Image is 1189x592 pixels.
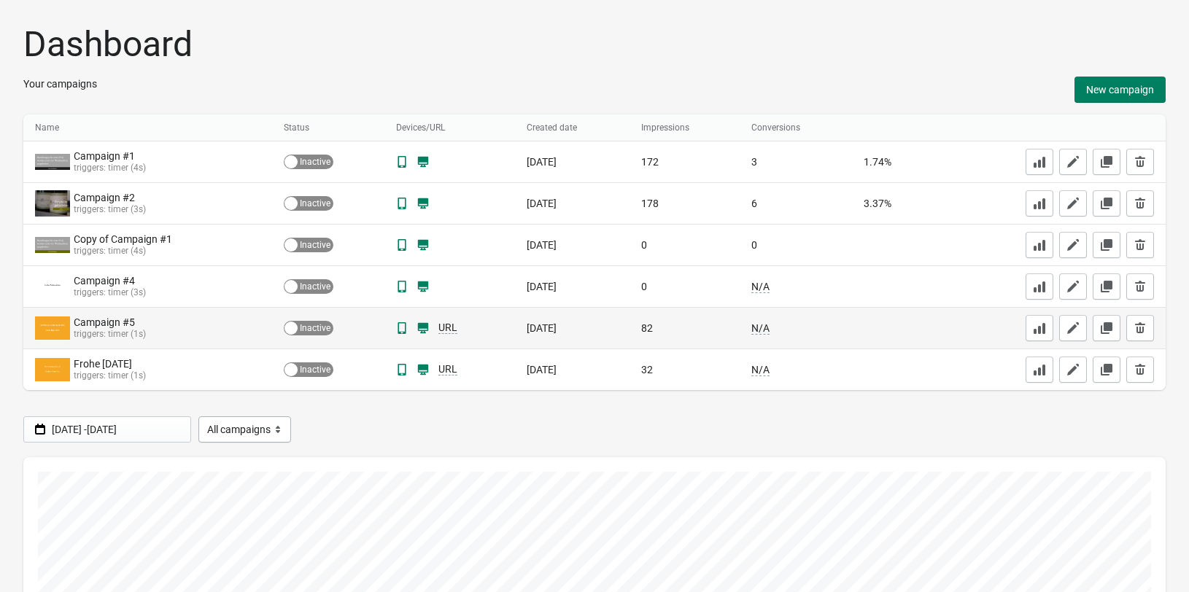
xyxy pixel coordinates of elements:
[74,150,186,163] div: Campaign #1
[1086,84,1154,96] span: New campaign
[641,196,729,211] div: 178
[384,114,515,141] th: Devices/URL
[527,279,617,294] div: [DATE]
[641,279,729,294] div: 0
[527,362,617,377] div: [DATE]
[852,183,931,225] td: 3.37%
[272,114,385,141] th: Status
[515,114,629,141] th: Created date
[74,246,186,256] div: triggers: timer (4s)
[751,155,840,169] div: 3
[74,329,186,339] div: triggers: timer (1s)
[74,192,186,204] div: Campaign #2
[74,316,186,329] div: Campaign #5
[52,421,185,438] div: [DATE] - [DATE]
[74,287,186,297] div: triggers: timer (3s)
[751,196,840,211] div: 6
[751,364,770,376] span: N/A
[641,238,729,252] div: 0
[74,204,186,214] div: triggers: timer (3s)
[23,77,97,103] div: Your campaigns
[751,322,770,335] span: N/A
[852,141,931,183] td: 1.74%
[641,155,729,169] div: 172
[751,238,840,252] div: 0
[527,321,617,335] div: [DATE]
[527,155,617,169] div: [DATE]
[438,363,457,375] span: URL
[641,362,729,377] div: 32
[630,114,740,141] th: Impressions
[74,163,186,173] div: triggers: timer (4s)
[641,321,729,335] div: 82
[74,370,186,381] div: triggers: timer (1s)
[527,238,617,252] div: [DATE]
[74,233,186,246] div: Copy of Campaign #1
[438,322,457,334] span: URL
[74,358,186,370] div: Frohe [DATE]
[1074,77,1166,103] button: New campaign
[740,114,851,141] th: Conversions
[23,114,272,141] th: Name
[527,196,617,211] div: [DATE]
[23,23,1166,65] h1: Dashboard
[74,275,186,287] div: Campaign #4
[751,281,770,293] span: N/A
